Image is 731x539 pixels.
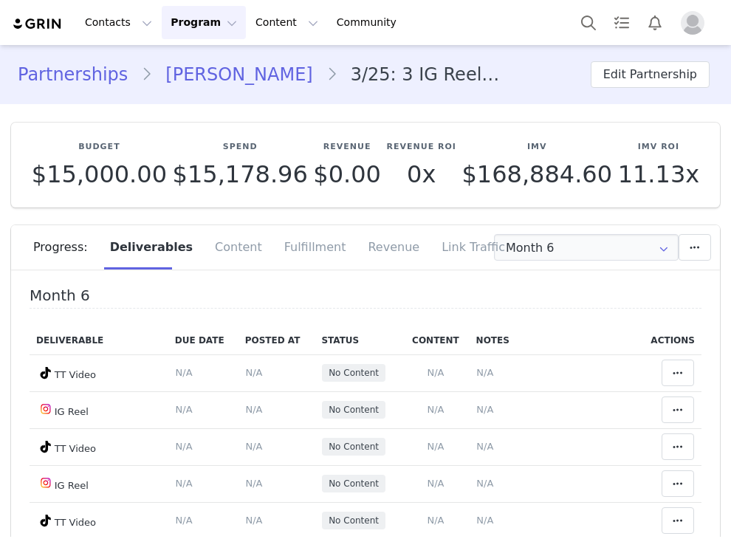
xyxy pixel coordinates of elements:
[402,326,469,355] th: Content
[357,225,430,269] div: Revenue
[315,326,402,355] th: Status
[30,287,701,309] h4: Month 6
[30,326,168,355] th: Deliverable
[152,61,326,88] a: [PERSON_NAME]
[572,6,605,39] button: Search
[30,391,168,428] td: IG Reel
[176,404,193,415] span: N/A
[32,160,167,188] span: $15,000.00
[162,6,246,39] button: Program
[238,326,315,355] th: Posted At
[329,366,379,380] span: No Content
[618,141,700,154] p: IMV ROI
[427,441,444,452] span: N/A
[273,225,357,269] div: Fulfillment
[427,478,444,489] span: N/A
[12,17,64,31] img: grin logo
[313,160,381,188] span: $0.00
[639,6,671,39] button: Notifications
[30,354,168,391] td: TT Video
[245,515,262,526] span: N/A
[328,6,412,39] a: Community
[173,160,308,188] span: $15,178.96
[637,326,701,355] th: Actions
[30,465,168,502] td: IG Reel
[681,11,704,35] img: placeholder-profile.jpg
[313,141,381,154] p: Revenue
[494,234,679,261] input: Select
[30,428,168,465] td: TT Video
[32,141,167,154] p: Budget
[176,441,193,452] span: N/A
[329,477,379,490] span: No Content
[476,441,493,452] span: N/A
[329,514,379,527] span: No Content
[18,61,141,88] a: Partnerships
[245,367,262,378] span: N/A
[476,515,493,526] span: N/A
[168,326,238,355] th: Due Date
[329,440,379,453] span: No Content
[476,478,493,489] span: N/A
[247,6,327,39] button: Content
[329,403,379,416] span: No Content
[245,441,262,452] span: N/A
[40,403,52,415] img: instagram.svg
[387,161,456,188] p: 0x
[30,502,168,539] td: TT Video
[462,141,613,154] p: IMV
[40,477,52,489] img: instagram.svg
[387,141,456,154] p: Revenue ROI
[176,515,193,526] span: N/A
[427,367,444,378] span: N/A
[176,478,193,489] span: N/A
[76,6,161,39] button: Contacts
[33,225,99,269] div: Progress:
[99,225,204,269] div: Deliverables
[173,141,308,154] p: Spend
[427,404,444,415] span: N/A
[476,404,493,415] span: N/A
[470,326,638,355] th: Notes
[591,61,710,88] button: Edit Partnership
[618,161,700,188] p: 11.13x
[245,404,262,415] span: N/A
[204,225,273,269] div: Content
[462,160,613,188] span: $168,884.60
[427,515,444,526] span: N/A
[476,367,493,378] span: N/A
[672,11,719,35] button: Profile
[176,367,193,378] span: N/A
[245,478,262,489] span: N/A
[605,6,638,39] a: Tasks
[430,225,505,269] div: Link Traffic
